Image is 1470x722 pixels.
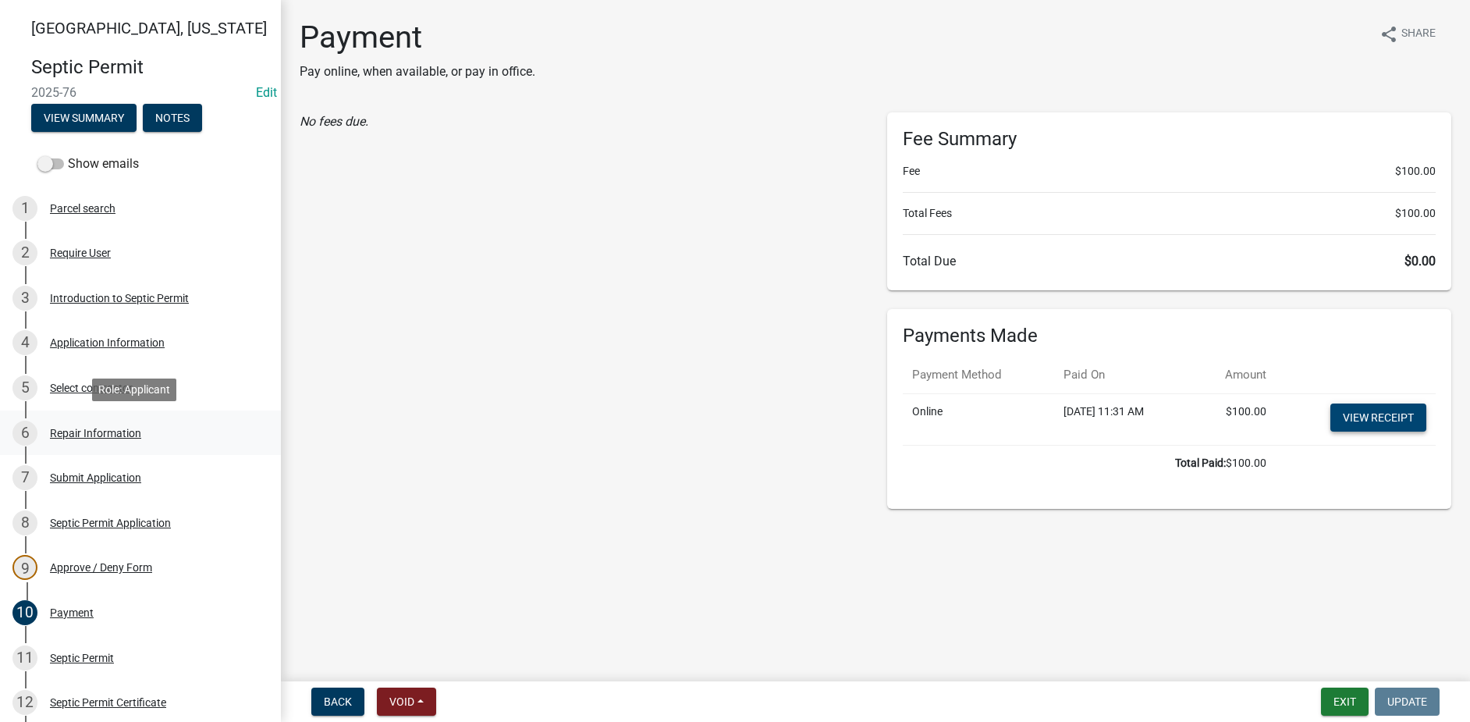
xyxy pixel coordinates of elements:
[143,104,202,132] button: Notes
[31,56,268,79] h4: Septic Permit
[12,646,37,670] div: 11
[903,445,1276,481] td: $100.00
[12,375,37,400] div: 5
[12,196,37,221] div: 1
[903,128,1436,151] h6: Fee Summary
[1387,695,1427,708] span: Update
[50,247,111,258] div: Require User
[903,163,1436,180] li: Fee
[324,695,352,708] span: Back
[1395,205,1436,222] span: $100.00
[377,688,436,716] button: Void
[50,337,165,348] div: Application Information
[903,393,1054,445] td: Online
[1395,163,1436,180] span: $100.00
[50,517,171,528] div: Septic Permit Application
[50,428,141,439] div: Repair Information
[12,286,37,311] div: 3
[12,330,37,355] div: 4
[1321,688,1369,716] button: Exit
[31,19,267,37] span: [GEOGRAPHIC_DATA], [US_STATE]
[1054,393,1192,445] td: [DATE] 11:31 AM
[1404,254,1436,269] span: $0.00
[12,690,37,715] div: 12
[300,19,535,56] h1: Payment
[1330,404,1426,432] a: View receipt
[300,62,535,81] p: Pay online, when available, or pay in office.
[50,203,115,214] div: Parcel search
[1054,357,1192,393] th: Paid On
[903,325,1436,347] h6: Payments Made
[92,379,176,401] div: Role: Applicant
[12,555,37,580] div: 9
[1401,25,1436,44] span: Share
[300,114,368,129] i: No fees due.
[143,112,202,125] wm-modal-confirm: Notes
[256,85,277,100] a: Edit
[903,205,1436,222] li: Total Fees
[1367,19,1448,49] button: shareShare
[12,510,37,535] div: 8
[903,254,1436,269] h6: Total Due
[12,600,37,625] div: 10
[1192,357,1276,393] th: Amount
[50,653,114,663] div: Septic Permit
[903,357,1054,393] th: Payment Method
[50,293,189,304] div: Introduction to Septic Permit
[31,104,137,132] button: View Summary
[37,155,139,173] label: Show emails
[12,421,37,446] div: 6
[50,382,133,393] div: Select contractor
[1175,457,1226,469] b: Total Paid:
[50,472,141,483] div: Submit Application
[1192,393,1276,445] td: $100.00
[311,688,364,716] button: Back
[31,85,250,100] span: 2025-76
[50,562,152,573] div: Approve / Deny Form
[1375,688,1440,716] button: Update
[256,85,277,100] wm-modal-confirm: Edit Application Number
[389,695,414,708] span: Void
[31,112,137,125] wm-modal-confirm: Summary
[50,697,166,708] div: Septic Permit Certificate
[12,465,37,490] div: 7
[50,607,94,618] div: Payment
[1379,25,1398,44] i: share
[12,240,37,265] div: 2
